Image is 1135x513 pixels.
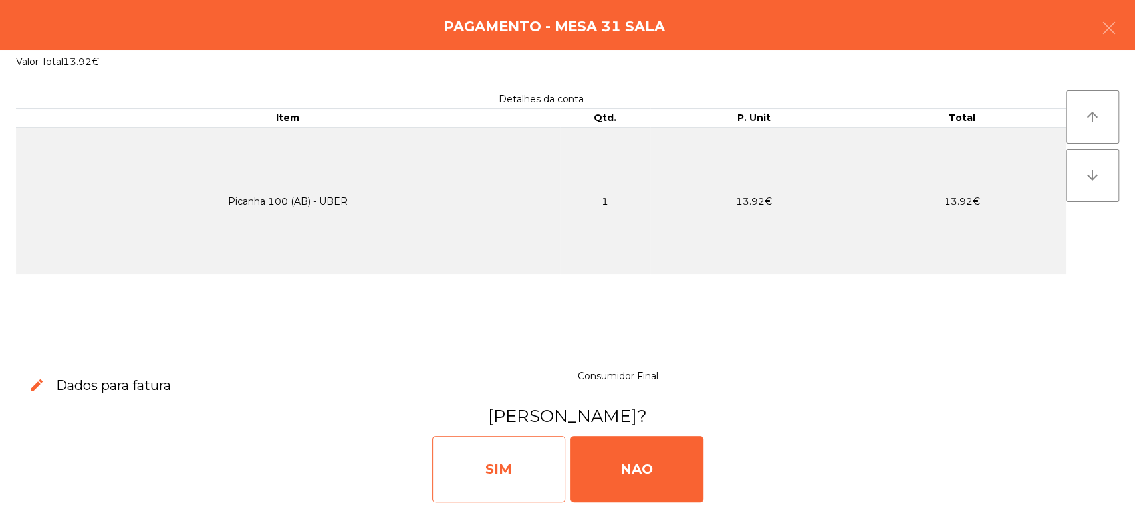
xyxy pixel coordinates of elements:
i: arrow_upward [1084,109,1100,125]
td: 13.92€ [650,128,858,274]
h4: Pagamento - Mesa 31 Sala [443,17,665,37]
span: Valor Total [16,56,63,68]
th: Qtd. [560,109,650,128]
td: 13.92€ [858,128,1066,274]
i: arrow_downward [1084,167,1100,183]
th: Total [858,109,1066,128]
span: Consumidor Final [578,370,658,382]
h3: [PERSON_NAME]? [15,404,1120,428]
button: arrow_downward [1066,149,1119,202]
td: Picanha 100 (AB) - UBER [16,128,560,274]
td: 1 [560,128,650,274]
th: P. Unit [650,109,858,128]
div: SIM [432,436,565,502]
span: Detalhes da conta [499,93,584,105]
th: Item [16,109,560,128]
button: edit [18,367,56,405]
span: edit [29,377,45,393]
div: NAO [570,436,703,502]
span: 13.92€ [63,56,99,68]
h3: Dados para fatura [56,376,171,395]
button: arrow_upward [1066,90,1119,144]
